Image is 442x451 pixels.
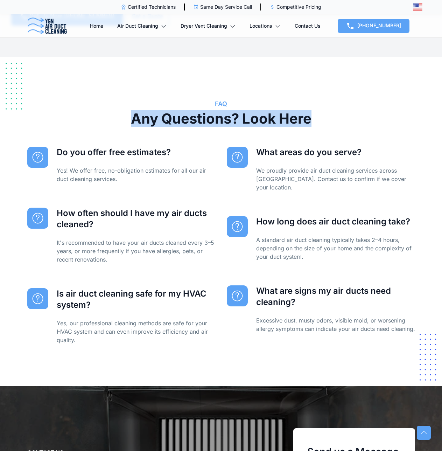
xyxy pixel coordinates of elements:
[357,22,401,28] span: [PHONE_NUMBER]
[130,99,312,109] span: FAQ
[57,147,216,158] h3: Do you offer free estimates?
[57,208,216,230] h3: How often should I have my air ducts cleaned?
[256,166,415,192] p: We proudly provide air duct cleaning services across [GEOGRAPHIC_DATA]. Contact us to confirm if ...
[250,14,281,38] a: Locations
[256,216,415,227] h3: How long does air duct cleaning take?
[276,4,321,11] p: Competitive Pricing
[295,14,321,38] a: Contact Us
[200,4,252,11] p: Same Day Service Call
[130,112,312,126] h2: Any Questions? Look Here
[256,147,415,158] h3: What areas do you serve?
[256,285,415,308] h3: What are signs my air ducts need cleaning?
[90,14,103,38] a: Home
[57,319,216,344] p: Yes, our professional cleaning methods are safe for your HVAC system and can even improve its eff...
[338,19,409,33] a: [PHONE_NUMBER]
[181,14,236,38] a: Dryer Vent Cleaning
[27,18,67,34] img: logo
[57,166,216,183] p: Yes! We offer free, no-obligation estimates for all our air duct cleaning services.
[57,288,216,311] h3: Is air duct cleaning safe for my HVAC system?
[57,238,216,264] p: It's recommended to have your air ducts cleaned every 3–5 years, or more frequently if you have a...
[256,316,415,333] p: Excessive dust, musty odors, visible mold, or worsening allergy symptoms can indicate your air du...
[256,236,415,261] p: A standard air duct cleaning typically takes 2–4 hours, depending on the size of your home and th...
[128,4,176,11] p: Certified Technicians
[117,14,167,38] a: Air Duct Cleaning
